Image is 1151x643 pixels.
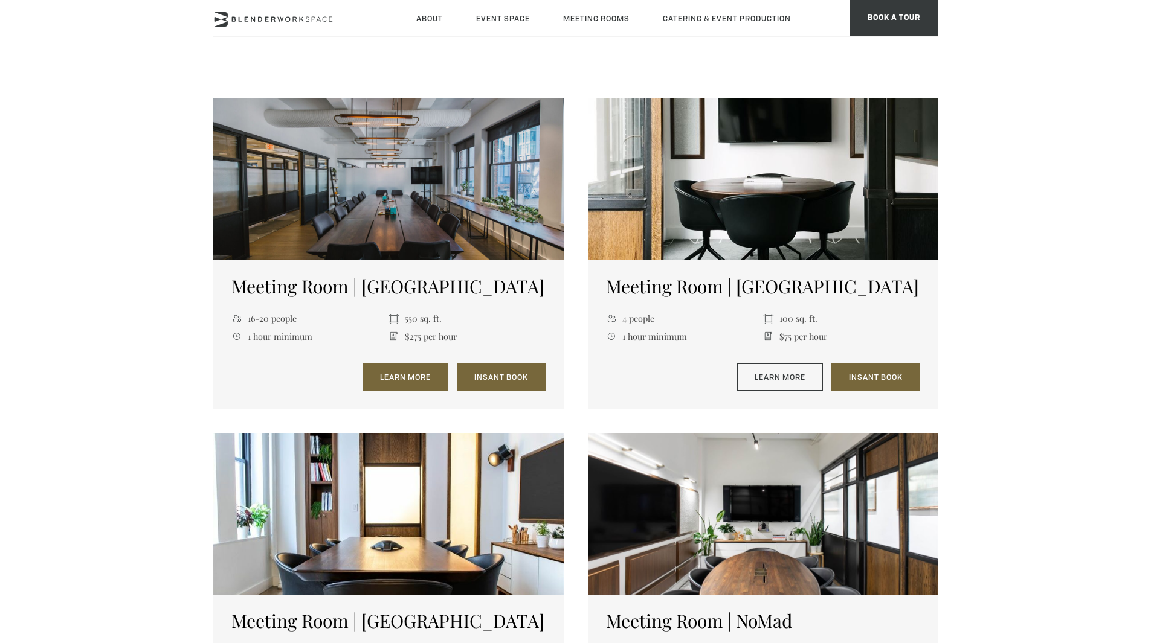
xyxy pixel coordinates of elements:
[763,310,920,327] li: 100 sq. ft.
[457,363,546,391] a: Insant Book
[606,610,920,632] h5: Meeting Room | NoMad
[606,275,920,297] h5: Meeting Room | [GEOGRAPHIC_DATA]
[1091,585,1151,643] iframe: Chat Widget
[389,327,546,345] li: $275 per hour
[231,310,389,327] li: 16-20 people
[231,327,389,345] li: 1 hour minimum
[606,327,763,345] li: 1 hour minimum
[606,310,763,327] li: 4 people
[363,363,448,391] a: Learn More
[763,327,920,345] li: $75 per hour
[231,275,546,297] h5: Meeting Room | [GEOGRAPHIC_DATA]
[737,363,823,391] a: Learn More
[389,310,546,327] li: 550 sq. ft.
[831,363,920,391] a: Insant Book
[231,610,546,632] h5: Meeting Room | [GEOGRAPHIC_DATA]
